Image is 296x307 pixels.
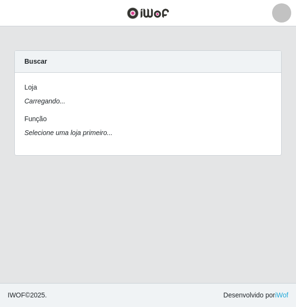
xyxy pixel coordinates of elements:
[8,290,47,300] span: © 2025 .
[24,57,47,65] strong: Buscar
[223,290,288,300] span: Desenvolvido por
[24,97,66,105] i: Carregando...
[24,82,37,92] label: Loja
[8,291,25,299] span: IWOF
[24,129,112,136] i: Selecione uma loja primeiro...
[24,114,47,124] label: Função
[275,291,288,299] a: iWof
[127,7,169,19] img: CoreUI Logo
